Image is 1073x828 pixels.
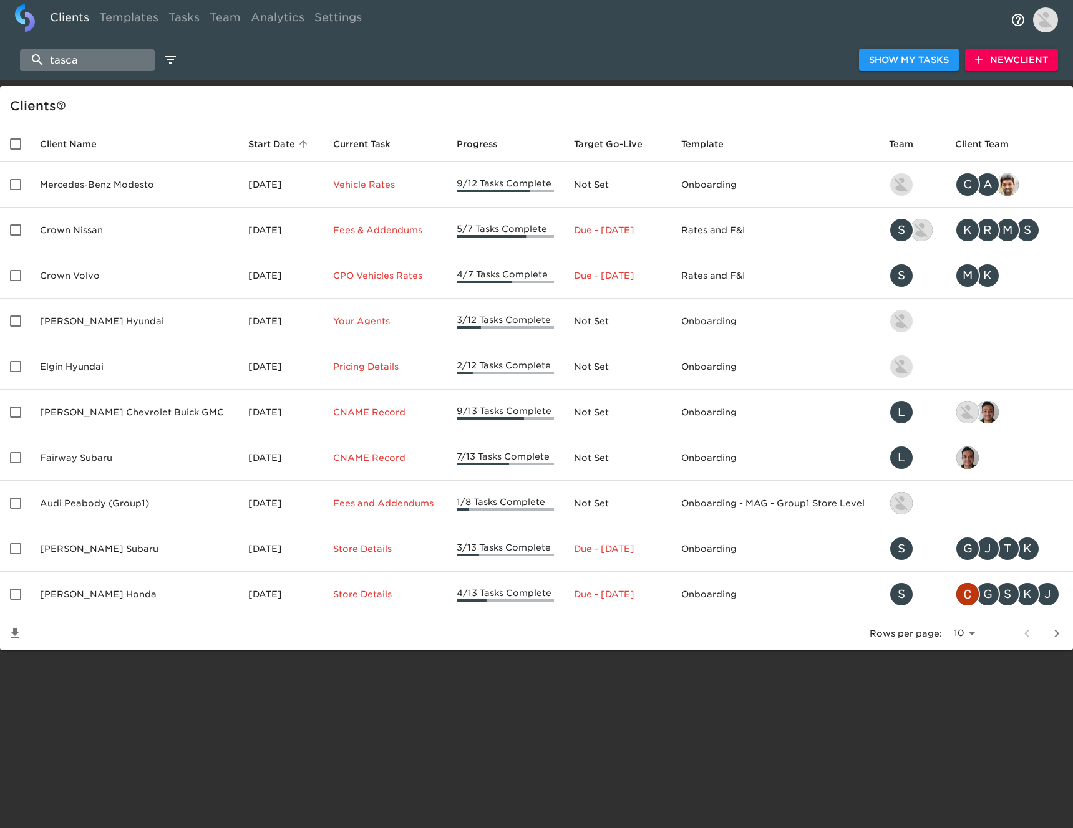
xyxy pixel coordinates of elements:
[238,208,323,253] td: [DATE]
[975,218,1000,243] div: R
[447,253,564,299] td: 4/7 Tasks Complete
[564,162,671,208] td: Not Set
[995,582,1020,607] div: S
[889,536,914,561] div: S
[30,344,238,390] td: Elgin Hyundai
[681,137,740,152] span: Template
[956,446,979,469] img: sai@simplemnt.com
[955,218,1063,243] div: kwilson@crowncars.com, rrobins@crowncars.com, mcooley@crowncars.com, sparent@crowncars.com
[889,400,914,425] div: L
[955,445,1063,470] div: sai@simplemnt.com
[995,218,1020,243] div: M
[238,162,323,208] td: [DATE]
[671,253,879,299] td: Rates and F&I
[889,309,935,334] div: kevin.lo@roadster.com
[333,137,407,152] span: Current Task
[889,400,935,425] div: leland@roadster.com
[995,536,1020,561] div: T
[45,4,94,35] a: Clients
[238,344,323,390] td: [DATE]
[955,218,980,243] div: K
[671,390,879,435] td: Onboarding
[889,445,935,470] div: leland@roadster.com
[238,299,323,344] td: [DATE]
[955,582,1063,607] div: christopher.mccarthy@roadster.com, george.lawton@schomp.com, scott.graves@schomp.com, kevin.mand@...
[956,583,979,605] img: christopher.mccarthy@roadster.com
[889,582,935,607] div: savannah@roadster.com
[1015,536,1040,561] div: K
[160,49,181,70] button: edit
[671,526,879,572] td: Onboarding
[975,582,1000,607] div: G
[447,526,564,572] td: 3/13 Tasks Complete
[889,582,914,607] div: S
[890,173,913,196] img: kevin.lo@roadster.com
[15,4,35,32] img: logo
[976,401,999,423] img: sai@simplemnt.com
[574,137,643,152] span: Calculated based on the start date and the duration of all Tasks contained in this Hub.
[955,400,1063,425] div: nikko.foster@roadster.com, sai@simplemnt.com
[955,137,1025,152] span: Client Team
[889,172,935,197] div: kevin.lo@roadster.com
[1035,582,1060,607] div: J
[333,360,436,373] p: Pricing Details
[671,572,879,617] td: Onboarding
[870,627,942,640] p: Rows per page:
[574,588,661,600] p: Due - [DATE]
[889,536,935,561] div: savannah@roadster.com
[859,49,959,72] button: Show My Tasks
[447,481,564,526] td: 1/8 Tasks Complete
[333,269,436,282] p: CPO Vehicles Rates
[333,451,436,464] p: CNAME Record
[996,173,1019,196] img: sandeep@simplemnt.com
[955,172,980,197] div: C
[889,491,935,516] div: nikko.foster@roadster.com
[975,52,1048,68] span: New Client
[30,390,238,435] td: [PERSON_NAME] Chevrolet Buick GMC
[238,390,323,435] td: [DATE]
[975,263,1000,288] div: K
[447,572,564,617] td: 4/13 Tasks Complete
[238,435,323,481] td: [DATE]
[574,224,661,236] p: Due - [DATE]
[564,299,671,344] td: Not Set
[333,178,436,191] p: Vehicle Rates
[671,481,879,526] td: Onboarding - MAG - Group1 Store Level
[671,162,879,208] td: Onboarding
[889,263,914,288] div: S
[30,299,238,344] td: [PERSON_NAME] Hyundai
[564,344,671,390] td: Not Set
[1033,7,1058,32] img: Profile
[890,492,913,514] img: nikko.foster@roadster.com
[238,481,323,526] td: [DATE]
[309,4,367,35] a: Settings
[457,137,513,152] span: Progress
[246,4,309,35] a: Analytics
[975,172,1000,197] div: A
[955,536,980,561] div: G
[30,526,238,572] td: [PERSON_NAME] Subaru
[40,137,113,152] span: Client Name
[564,435,671,481] td: Not Set
[333,588,436,600] p: Store Details
[20,49,155,71] input: search
[447,344,564,390] td: 2/12 Tasks Complete
[975,536,1000,561] div: J
[447,299,564,344] td: 3/12 Tasks Complete
[889,218,914,243] div: S
[238,526,323,572] td: [DATE]
[56,100,66,110] svg: This is a list of all of your clients and clients shared with you
[671,344,879,390] td: Onboarding
[30,572,238,617] td: [PERSON_NAME] Honda
[671,208,879,253] td: Rates and F&I
[956,401,979,423] img: nikko.foster@roadster.com
[30,481,238,526] td: Audi Peabody (Group1)
[889,263,935,288] div: savannah@roadster.com
[205,4,246,35] a: Team
[1015,218,1040,243] div: S
[163,4,205,35] a: Tasks
[333,137,391,152] span: This is the next Task in this Hub that should be completed
[910,219,933,241] img: austin@roadster.com
[564,481,671,526] td: Not Set
[30,253,238,299] td: Crown Volvo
